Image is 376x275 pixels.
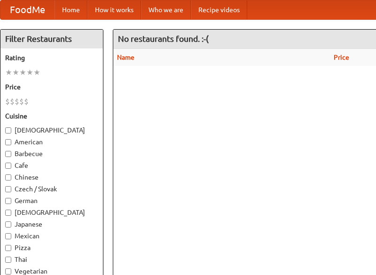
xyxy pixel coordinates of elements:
label: Pizza [5,243,98,252]
input: Thai [5,257,11,263]
li: $ [19,96,24,107]
li: ★ [33,67,40,78]
li: $ [10,96,15,107]
input: Czech / Slovak [5,186,11,192]
input: Barbecue [5,151,11,157]
label: Cafe [5,161,98,170]
li: ★ [12,67,19,78]
label: [DEMOGRAPHIC_DATA] [5,208,98,217]
label: Mexican [5,231,98,241]
label: [DEMOGRAPHIC_DATA] [5,126,98,135]
label: Japanese [5,220,98,229]
a: How it works [87,0,141,19]
a: Recipe videos [191,0,247,19]
li: $ [5,96,10,107]
li: $ [15,96,19,107]
label: Thai [5,255,98,264]
input: [DEMOGRAPHIC_DATA] [5,210,11,216]
a: Home [55,0,87,19]
a: FoodMe [0,0,55,19]
input: Vegetarian [5,268,11,275]
a: Price [334,54,349,61]
li: $ [24,96,29,107]
h5: Rating [5,53,98,63]
li: ★ [5,67,12,78]
h4: Filter Restaurants [0,30,103,48]
input: American [5,139,11,145]
label: Barbecue [5,149,98,158]
h5: Price [5,82,98,92]
input: German [5,198,11,204]
input: Pizza [5,245,11,251]
input: Mexican [5,233,11,239]
label: American [5,137,98,147]
a: Who we are [141,0,191,19]
label: Czech / Slovak [5,184,98,194]
input: Japanese [5,221,11,228]
label: German [5,196,98,205]
a: Name [117,54,134,61]
input: Chinese [5,174,11,181]
h5: Cuisine [5,111,98,121]
input: Cafe [5,163,11,169]
input: [DEMOGRAPHIC_DATA] [5,127,11,134]
li: ★ [26,67,33,78]
label: Chinese [5,173,98,182]
ng-pluralize: No restaurants found. :-( [118,34,209,43]
li: ★ [19,67,26,78]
